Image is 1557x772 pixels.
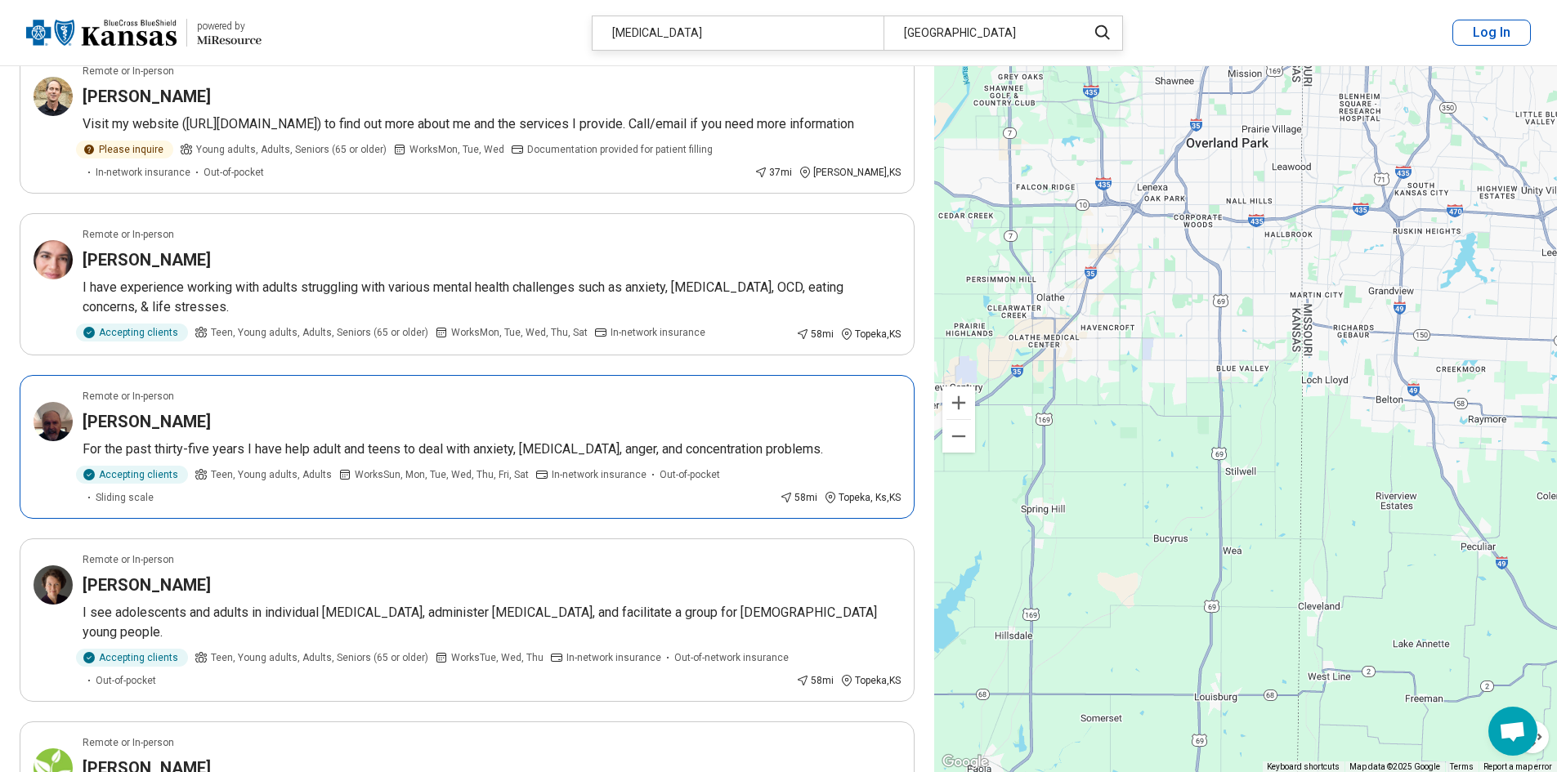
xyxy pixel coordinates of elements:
[96,673,156,688] span: Out-of-pocket
[83,227,174,242] p: Remote or In-person
[76,141,173,158] div: Please inquire
[840,673,901,688] div: Topeka , KS
[355,467,529,482] span: Works Sun, Mon, Tue, Wed, Thu, Fri, Sat
[96,165,190,180] span: In-network insurance
[96,490,154,505] span: Sliding scale
[83,114,901,134] p: Visit my website ([URL][DOMAIN_NAME]) to find out more about me and the services I provide. Call/...
[824,490,901,505] div: Topeka, Ks , KS
[76,466,188,484] div: Accepting clients
[409,142,504,157] span: Works Mon, Tue, Wed
[83,603,901,642] p: I see adolescents and adults in individual [MEDICAL_DATA], administer [MEDICAL_DATA], and facilit...
[83,440,901,459] p: For the past thirty-five years I have help adult and teens to deal with anxiety, [MEDICAL_DATA], ...
[451,325,588,340] span: Works Mon, Tue, Wed, Thu, Sat
[884,16,1077,50] div: [GEOGRAPHIC_DATA]
[76,324,188,341] div: Accepting clients
[780,490,817,505] div: 58 mi
[197,19,262,33] div: powered by
[1483,762,1552,771] a: Report a map error
[83,552,174,567] p: Remote or In-person
[1450,762,1474,771] a: Terms (opens in new tab)
[211,325,428,340] span: Teen, Young adults, Adults, Seniors (65 or older)
[796,327,834,341] div: 58 mi
[83,248,211,271] h3: [PERSON_NAME]
[754,165,792,180] div: 37 mi
[83,64,174,78] p: Remote or In-person
[566,650,661,665] span: In-network insurance
[527,142,713,157] span: Documentation provided for patient filling
[552,467,647,482] span: In-network insurance
[799,165,901,180] div: [PERSON_NAME] , KS
[660,467,720,482] span: Out-of-pocket
[26,13,177,52] img: Blue Cross Blue Shield Kansas
[76,649,188,667] div: Accepting clients
[611,325,705,340] span: In-network insurance
[83,389,174,404] p: Remote or In-person
[1488,707,1537,756] div: Open chat
[674,650,789,665] span: Out-of-network insurance
[83,85,211,108] h3: [PERSON_NAME]
[840,327,901,341] div: Topeka , KS
[451,650,544,665] span: Works Tue, Wed, Thu
[211,650,428,665] span: Teen, Young adults, Adults, Seniors (65 or older)
[204,165,264,180] span: Out-of-pocket
[1349,762,1440,771] span: Map data ©2025 Google
[196,142,387,157] span: Young adults, Adults, Seniors (65 or older)
[211,467,332,482] span: Teen, Young adults, Adults
[942,386,975,419] button: Zoom in
[83,278,901,317] p: I have experience working with adults struggling with various mental health challenges such as an...
[26,13,262,52] a: Blue Cross Blue Shield Kansaspowered by
[83,573,211,596] h3: [PERSON_NAME]
[83,735,174,750] p: Remote or In-person
[942,420,975,453] button: Zoom out
[593,16,884,50] div: [MEDICAL_DATA]
[1452,20,1531,46] button: Log In
[83,410,211,433] h3: [PERSON_NAME]
[796,673,834,688] div: 58 mi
